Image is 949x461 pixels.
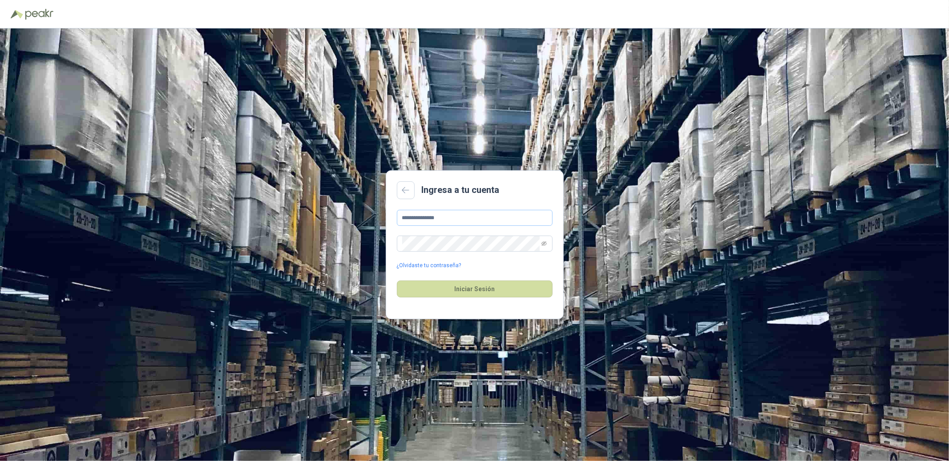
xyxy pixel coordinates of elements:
img: Logo [11,10,23,19]
span: eye-invisible [541,241,547,246]
h2: Ingresa a tu cuenta [422,183,500,197]
a: ¿Olvidaste tu contraseña? [397,261,461,270]
button: Iniciar Sesión [397,281,553,297]
img: Peakr [25,9,53,20]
